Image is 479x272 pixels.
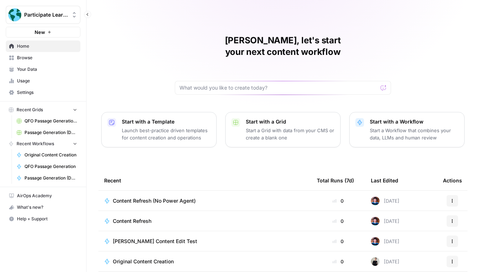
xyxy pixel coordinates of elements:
button: Start with a GridStart a Grid with data from your CMS or create a blank one [225,112,341,147]
span: Usage [17,78,77,84]
div: Last Edited [371,170,398,190]
a: Home [6,40,80,52]
img: d1s4gsy8a4mul096yvnrslvas6mb [371,197,380,205]
a: Passage Generation (Deep Research) Grid [13,127,80,138]
span: AirOps Academy [17,193,77,199]
span: Settings [17,89,77,96]
h1: [PERSON_NAME], let's start your next content workflow [175,35,391,58]
p: Start a Workflow that combines your data, LLMs and human review [370,127,458,141]
input: What would you like to create today? [179,84,378,91]
button: What's new? [6,202,80,213]
span: Home [17,43,77,49]
a: Settings [6,87,80,98]
span: Original Content Creation [113,258,174,265]
span: Your Data [17,66,77,73]
a: Content Refresh [104,217,305,225]
div: 0 [317,238,359,245]
a: Content Refresh (No Power Agent) [104,197,305,204]
a: Your Data [6,64,80,75]
span: QFO Passage Generation [25,163,77,170]
span: Recent Grids [17,107,43,113]
span: Participate Learning [24,11,68,18]
span: Original Content Creation [25,152,77,158]
div: 0 [317,217,359,225]
span: QFO Passage Generation Grid [25,118,77,124]
p: Start with a Workflow [370,118,458,125]
div: [DATE] [371,257,399,266]
a: AirOps Academy [6,190,80,202]
div: 0 [317,258,359,265]
div: [DATE] [371,217,399,225]
p: Launch best-practice driven templates for content creation and operations [122,127,210,141]
span: Passage Generation (Deep Research) [25,175,77,181]
p: Start with a Template [122,118,210,125]
span: Content Refresh [113,217,151,225]
p: Start a Grid with data from your CMS or create a blank one [246,127,334,141]
img: rzyuksnmva7rad5cmpd7k6b2ndco [371,257,380,266]
a: Original Content Creation [104,258,305,265]
div: 0 [317,197,359,204]
button: New [6,27,80,38]
span: Recent Workflows [17,141,54,147]
button: Start with a TemplateLaunch best-practice driven templates for content creation and operations [101,112,217,147]
img: d1s4gsy8a4mul096yvnrslvas6mb [371,237,380,246]
span: Browse [17,55,77,61]
a: Original Content Creation [13,149,80,161]
div: Total Runs (7d) [317,170,354,190]
a: QFO Passage Generation Grid [13,115,80,127]
span: Passage Generation (Deep Research) Grid [25,129,77,136]
button: Recent Workflows [6,138,80,149]
span: New [35,29,45,36]
div: Recent [104,170,305,190]
a: Usage [6,75,80,87]
div: [DATE] [371,237,399,246]
button: Help + Support [6,213,80,225]
img: d1s4gsy8a4mul096yvnrslvas6mb [371,217,380,225]
a: Passage Generation (Deep Research) [13,172,80,184]
div: What's new? [6,202,80,213]
span: Content Refresh (No Power Agent) [113,197,196,204]
img: Participate Learning Logo [8,8,21,21]
a: QFO Passage Generation [13,161,80,172]
div: Actions [443,170,462,190]
span: [PERSON_NAME] Content Edit Test [113,238,197,245]
span: Help + Support [17,216,77,222]
a: [PERSON_NAME] Content Edit Test [104,238,305,245]
button: Start with a WorkflowStart a Workflow that combines your data, LLMs and human review [349,112,465,147]
button: Workspace: Participate Learning [6,6,80,24]
a: Browse [6,52,80,64]
p: Start with a Grid [246,118,334,125]
div: [DATE] [371,197,399,205]
button: Recent Grids [6,104,80,115]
